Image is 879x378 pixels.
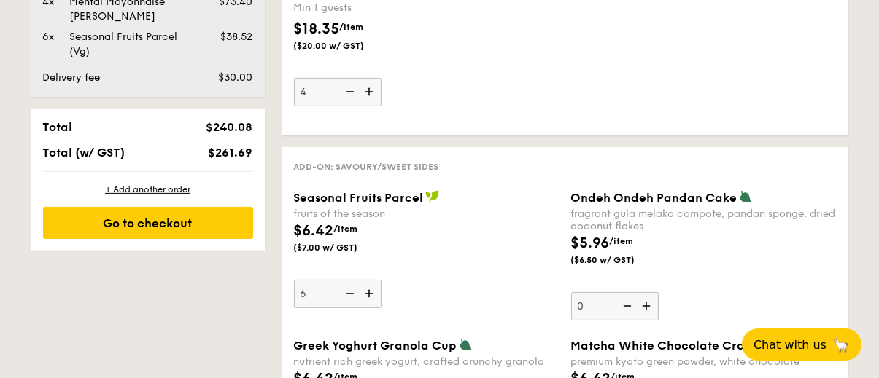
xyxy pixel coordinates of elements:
span: 🦙 [832,336,850,353]
div: Go to checkout [43,207,253,239]
span: ($6.50 w/ GST) [571,254,670,266]
img: icon-vegetarian.fe4039eb.svg [459,338,472,351]
span: $38.52 [220,31,252,43]
img: icon-add.58712e84.svg [360,280,382,307]
div: fragrant gula melaka compote, pandan sponge, dried coconut flakes [571,208,837,232]
span: Chat with us [754,338,826,352]
span: Ondeh Ondeh Pandan Cake [571,191,737,205]
span: Seasonal Fruits Parcel [294,191,424,205]
div: Min 1 guests [294,1,559,15]
span: ($7.00 w/ GST) [294,242,393,253]
span: Total (w/ GST) [43,146,125,160]
div: Seasonal Fruits Parcel (Vg) [63,30,196,59]
span: $18.35 [294,20,340,38]
span: /item [334,224,358,234]
span: $30.00 [218,71,252,84]
span: $5.96 [571,235,610,252]
span: Delivery fee [43,71,101,84]
img: icon-vegan.f8ff3823.svg [425,190,440,203]
input: Seasonal Fruits Parcelfruits of the season$6.42/item($7.00 w/ GST) [294,280,382,308]
img: icon-reduce.1d2dbef1.svg [338,280,360,307]
span: ($20.00 w/ GST) [294,40,393,52]
div: premium kyoto green powder, white chocolate [571,355,837,368]
img: icon-vegetarian.fe4039eb.svg [739,190,752,203]
img: icon-reduce.1d2dbef1.svg [615,292,637,320]
span: Total [43,120,73,134]
span: $6.42 [294,222,334,240]
div: fruits of the season [294,208,559,220]
button: Chat with us🦙 [742,328,861,361]
input: Ondeh Ondeh Pandan Cakefragrant gula melaka compote, pandan sponge, dried coconut flakes$5.96/ite... [571,292,659,320]
span: $261.69 [208,146,252,160]
span: /item [340,22,364,32]
div: 6x [37,30,63,44]
img: icon-add.58712e84.svg [637,292,659,320]
span: /item [610,236,634,246]
span: $240.08 [206,120,252,134]
input: Mentai Mayonnaise [PERSON_NAME]sous vide norwegian salmon, mentaiko, balsamic glazed sweet potato... [294,78,382,106]
span: Greek Yoghurt Granola Cup [294,339,457,353]
div: + Add another order [43,184,253,195]
span: Matcha White Chocolate Croissants [571,339,783,353]
span: Add-on: Savoury/Sweet Sides [294,162,439,172]
div: nutrient rich greek yogurt, crafted crunchy granola [294,355,559,368]
img: icon-add.58712e84.svg [360,78,382,106]
img: icon-reduce.1d2dbef1.svg [338,78,360,106]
